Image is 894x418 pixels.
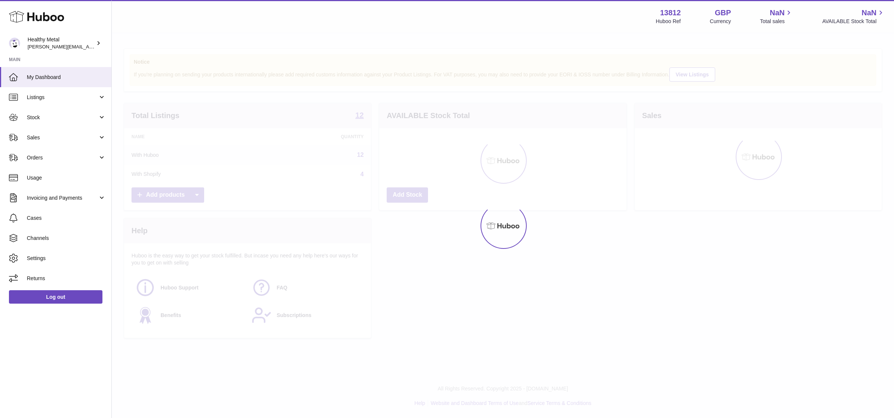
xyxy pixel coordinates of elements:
[27,134,98,141] span: Sales
[27,154,98,161] span: Orders
[27,194,98,202] span: Invoicing and Payments
[27,235,106,242] span: Channels
[28,44,149,50] span: [PERSON_NAME][EMAIL_ADDRESS][DOMAIN_NAME]
[660,8,681,18] strong: 13812
[27,215,106,222] span: Cases
[27,94,98,101] span: Listings
[770,8,784,18] span: NaN
[9,290,102,304] a: Log out
[27,275,106,282] span: Returns
[9,38,20,49] img: jose@healthy-metal.com
[27,74,106,81] span: My Dashboard
[27,114,98,121] span: Stock
[862,8,876,18] span: NaN
[27,174,106,181] span: Usage
[656,18,681,25] div: Huboo Ref
[715,8,731,18] strong: GBP
[760,8,793,25] a: NaN Total sales
[822,18,885,25] span: AVAILABLE Stock Total
[710,18,731,25] div: Currency
[27,255,106,262] span: Settings
[760,18,793,25] span: Total sales
[28,36,95,50] div: Healthy Metal
[822,8,885,25] a: NaN AVAILABLE Stock Total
